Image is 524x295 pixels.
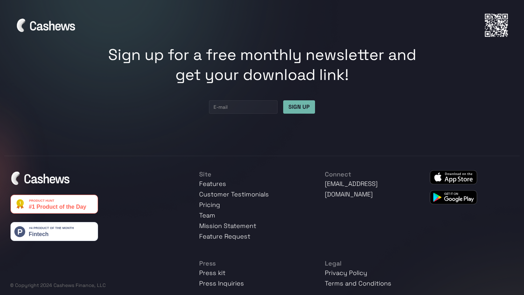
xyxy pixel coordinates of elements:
[325,180,378,198] a: [EMAIL_ADDRESS][DOMAIN_NAME]
[283,100,315,114] input: SIGN UP
[199,201,220,209] a: Pricing
[199,180,226,188] a: Features
[199,279,244,287] a: Press Inquiries
[11,222,98,241] img: Cashews: Ultimate Personal Finance App - Say goodbye to financial anxiety | Product Hunt
[325,269,367,277] a: Privacy Policy
[199,211,215,219] a: Team
[199,232,250,240] a: Feature Request
[199,190,269,198] a: Customer Testimonials
[199,170,305,179] div: Site
[209,100,278,114] input: E-mail
[209,100,315,114] form: Email Form
[325,259,409,268] div: Legal
[10,282,179,289] div: © Copyright 2024 Cashews Finance, LLC
[199,222,256,230] a: Mission Statement
[11,195,98,214] img: Cashews for iOS & Android - Smart no-budgeting app that knows what's safe to spend | Product Hunt
[199,259,305,268] div: Press
[325,279,391,287] a: Terms and Conditions
[98,45,427,85] h1: Sign up for a free monthly newsletter and get your download link!
[325,170,409,179] div: Connect
[199,269,225,277] a: Press kit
